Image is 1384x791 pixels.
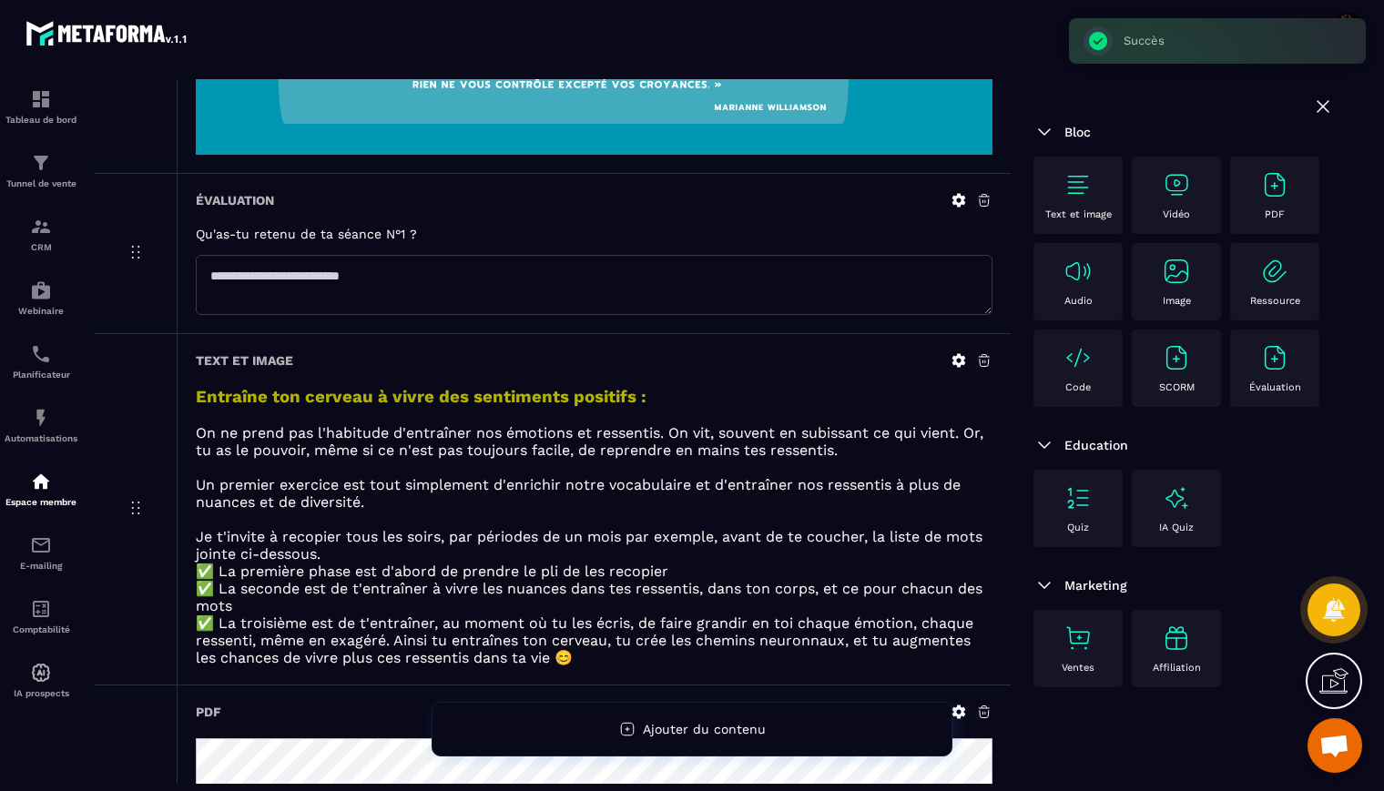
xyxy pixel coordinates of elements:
img: accountant [30,598,52,620]
p: Image [1163,295,1191,307]
img: text-image no-wra [1162,257,1191,286]
img: automations [30,279,52,301]
p: CRM [5,242,77,252]
h6: Text et image [196,353,293,368]
p: Évaluation [1249,381,1301,393]
img: arrow-down [1033,121,1055,143]
h6: PDF [196,705,221,719]
img: scheduler [30,343,52,365]
img: text-image no-wra [1162,170,1191,199]
p: Audio [1064,295,1093,307]
img: text-image no-wra [1063,483,1093,512]
img: text-image [1162,483,1191,512]
a: Ouvrir le chat [1308,718,1362,773]
p: Automatisations [5,433,77,443]
a: formationformationCRM [5,202,77,266]
img: text-image no-wra [1063,170,1093,199]
img: text-image no-wra [1063,343,1093,372]
img: arrow-down [1033,434,1055,456]
a: automationsautomationsWebinaire [5,266,77,330]
p: On ne prend pas l'habitude d'entraîner nos émotions et ressentis. On vit, souvent en subissant ce... [196,424,992,459]
img: text-image no-wra [1260,257,1289,286]
img: automations [30,471,52,492]
a: automationsautomationsAutomatisations [5,393,77,457]
h5: Qu'as-tu retenu de ta séance N°1 ? [196,227,992,241]
h6: Évaluation [196,193,274,208]
a: formationformationTableau de bord [5,75,77,138]
a: accountantaccountantComptabilité [5,584,77,648]
p: Comptabilité [5,624,77,634]
p: E-mailing [5,561,77,571]
p: IA prospects [5,688,77,698]
img: text-image no-wra [1162,343,1191,372]
span: Education [1064,438,1128,452]
p: ✅ La seconde est de t'entraîner à vivre les nuances dans tes ressentis, dans ton corps, et ce pou... [196,580,992,614]
img: formation [30,216,52,238]
p: ✅ La troisième est de t'entraîner, au moment où tu les écris, de faire grandir en toi chaque émot... [196,614,992,666]
p: Code [1065,381,1091,393]
img: arrow-down [1033,574,1055,596]
img: automations [30,407,52,429]
p: IA Quiz [1159,522,1194,533]
p: Ressource [1250,295,1300,307]
img: formation [30,152,52,174]
p: Quiz [1067,522,1089,533]
span: Marketing [1064,578,1127,593]
a: formationformationTunnel de vente [5,138,77,202]
img: logo [25,16,189,49]
span: Ajouter du contenu [643,722,766,736]
img: text-image no-wra [1260,343,1289,372]
a: automationsautomationsEspace membre [5,457,77,521]
p: SCORM [1159,381,1195,393]
p: Planificateur [5,370,77,380]
strong: Entraîne ton cerveau à vivre des sentiments positifs : [196,387,646,407]
p: ✅ La première phase est d'abord de prendre le pli de les recopier [196,563,992,580]
p: Tableau de bord [5,115,77,125]
p: Un premier exercice est tout simplement d'enrichir notre vocabulaire et d'entraîner nos ressentis... [196,476,992,511]
img: text-image [1162,624,1191,653]
img: automations [30,662,52,684]
img: formation [30,88,52,110]
img: text-image no-wra [1063,624,1093,653]
img: email [30,534,52,556]
span: Bloc [1064,125,1091,139]
a: schedulerschedulerPlanificateur [5,330,77,393]
a: emailemailE-mailing [5,521,77,584]
p: Ventes [1062,662,1094,674]
img: text-image no-wra [1063,257,1093,286]
p: Tunnel de vente [5,178,77,188]
p: PDF [1265,208,1285,220]
p: Text et image [1045,208,1112,220]
p: Vidéo [1163,208,1190,220]
img: text-image no-wra [1260,170,1289,199]
p: Je t'invite à recopier tous les soirs, par périodes de un mois par exemple, avant de te coucher, ... [196,528,992,563]
p: Affiliation [1153,662,1201,674]
p: Espace membre [5,497,77,507]
p: Webinaire [5,306,77,316]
